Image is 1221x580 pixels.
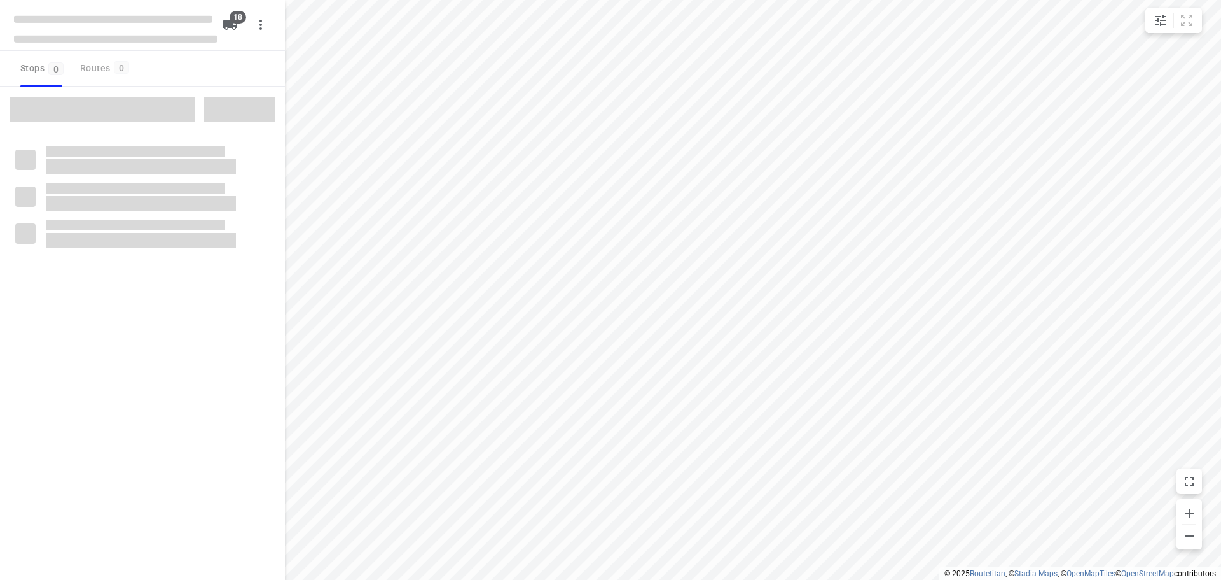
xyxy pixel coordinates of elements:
[944,569,1216,578] li: © 2025 , © , © © contributors
[1014,569,1058,578] a: Stadia Maps
[1066,569,1115,578] a: OpenMapTiles
[1145,8,1202,33] div: small contained button group
[1121,569,1174,578] a: OpenStreetMap
[1148,8,1173,33] button: Map settings
[970,569,1005,578] a: Routetitan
